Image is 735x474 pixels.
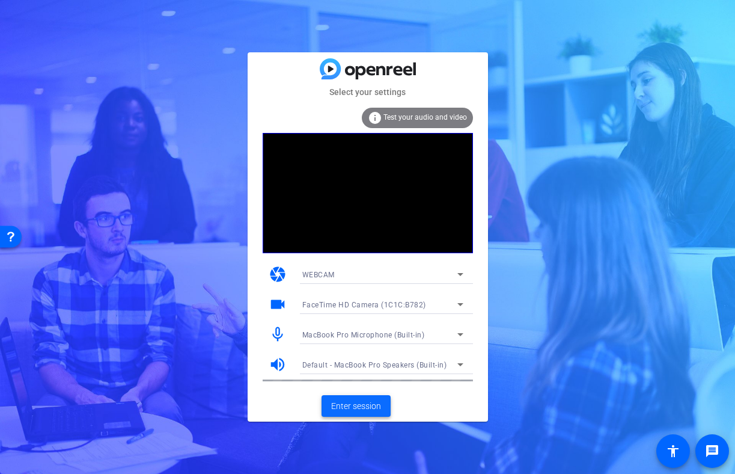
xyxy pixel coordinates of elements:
span: MacBook Pro Microphone (Built-in) [302,331,425,339]
mat-icon: camera [269,265,287,283]
mat-icon: message [705,444,719,458]
mat-icon: volume_up [269,355,287,374]
span: Test your audio and video [383,113,467,122]
span: Default - MacBook Pro Speakers (Built-in) [302,361,447,369]
mat-icon: info [368,111,382,125]
span: FaceTime HD Camera (1C1C:B782) [302,301,426,309]
mat-icon: videocam [269,295,287,313]
span: Enter session [331,400,381,413]
mat-card-subtitle: Select your settings [248,85,488,99]
span: WEBCAM [302,271,335,279]
button: Enter session [322,395,391,417]
mat-icon: accessibility [666,444,680,458]
mat-icon: mic_none [269,325,287,343]
img: blue-gradient.svg [320,58,416,79]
